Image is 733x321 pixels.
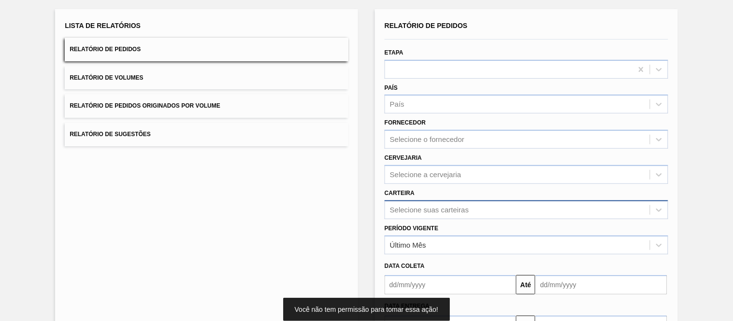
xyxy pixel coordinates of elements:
[385,225,438,232] label: Período Vigente
[385,263,425,269] span: Data coleta
[70,102,220,109] span: Relatório de Pedidos Originados por Volume
[535,275,667,294] input: dd/mm/yyyy
[385,154,422,161] label: Cervejaria
[516,275,535,294] button: Até
[385,190,415,196] label: Carteira
[385,22,468,29] span: Relatório de Pedidos
[390,100,404,109] div: País
[390,241,426,249] div: Último Mês
[65,123,348,146] button: Relatório de Sugestões
[385,119,426,126] label: Fornecedor
[295,306,438,313] span: Você não tem permissão para tomar essa ação!
[70,131,151,138] span: Relatório de Sugestões
[65,38,348,61] button: Relatório de Pedidos
[390,170,461,179] div: Selecione a cervejaria
[385,275,516,294] input: dd/mm/yyyy
[65,66,348,90] button: Relatório de Volumes
[65,94,348,118] button: Relatório de Pedidos Originados por Volume
[390,136,464,144] div: Selecione o fornecedor
[385,49,403,56] label: Etapa
[70,46,141,53] span: Relatório de Pedidos
[70,74,143,81] span: Relatório de Volumes
[385,84,398,91] label: País
[390,206,469,214] div: Selecione suas carteiras
[65,22,141,29] span: Lista de Relatórios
